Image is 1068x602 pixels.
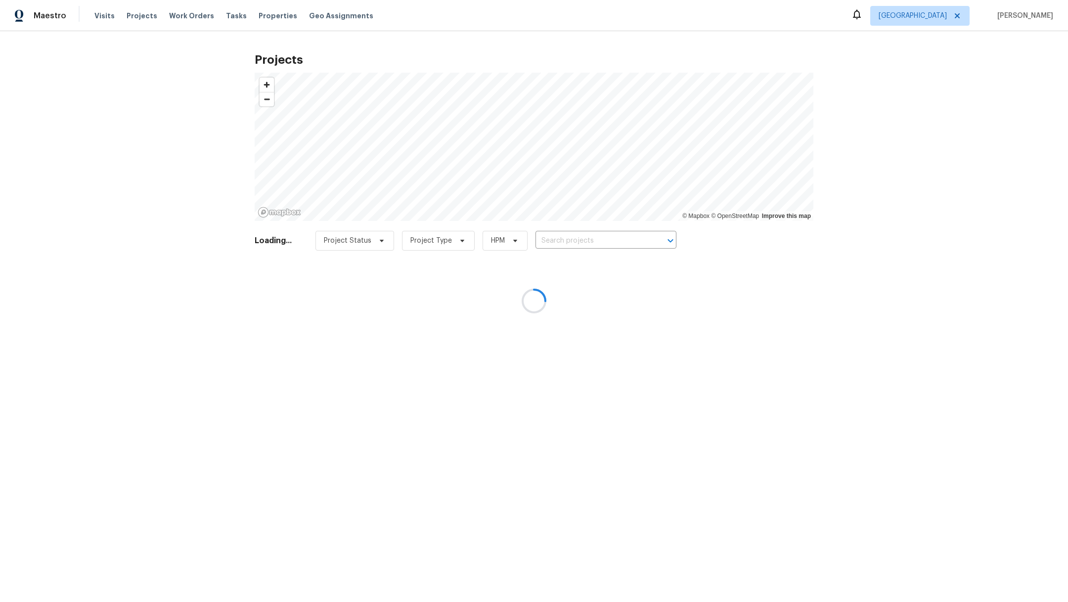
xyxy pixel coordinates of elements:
a: Mapbox [682,213,710,219]
a: Improve this map [762,213,811,219]
button: Zoom in [260,78,274,92]
a: OpenStreetMap [711,213,759,219]
a: Mapbox homepage [258,207,301,218]
button: Zoom out [260,92,274,106]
